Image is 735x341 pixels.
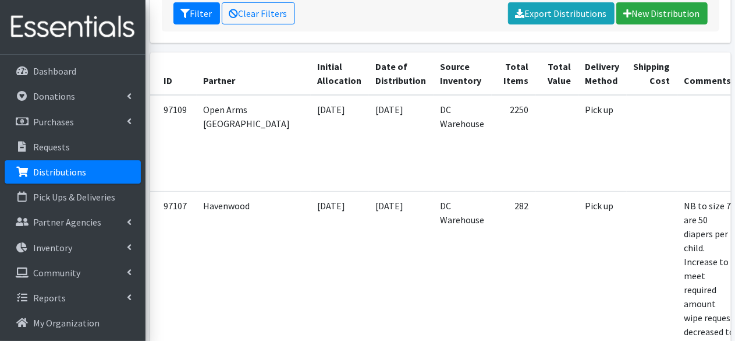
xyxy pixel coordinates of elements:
th: Date of Distribution [369,52,434,95]
p: Distributions [33,166,86,178]
th: Initial Allocation [311,52,369,95]
td: Pick up [578,95,627,192]
a: Export Distributions [508,2,615,24]
td: [DATE] [311,95,369,192]
p: Dashboard [33,65,76,77]
p: Partner Agencies [33,216,101,228]
a: Dashboard [5,59,141,83]
th: Shipping Cost [627,52,677,95]
p: Purchases [33,116,74,128]
th: ID [150,52,197,95]
p: Pick Ups & Deliveries [33,191,115,203]
td: 97109 [150,95,197,192]
a: Community [5,261,141,284]
th: Total Items [492,52,536,95]
th: Total Value [536,52,578,95]
a: Purchases [5,110,141,133]
a: Reports [5,286,141,310]
a: My Organization [5,311,141,335]
th: Partner [197,52,311,95]
p: Community [33,267,80,279]
th: Source Inventory [434,52,492,95]
a: Requests [5,135,141,159]
p: My Organization [33,317,100,329]
a: Donations [5,85,141,108]
img: HumanEssentials [5,8,141,47]
p: Requests [33,141,70,153]
a: Partner Agencies [5,210,141,234]
p: Inventory [33,242,72,254]
td: 2250 [492,95,536,192]
td: Open Arms [GEOGRAPHIC_DATA] [197,95,311,192]
p: Donations [33,90,75,102]
a: Pick Ups & Deliveries [5,185,141,209]
button: Filter [173,2,220,24]
td: DC Warehouse [434,95,492,192]
a: Inventory [5,236,141,259]
a: Distributions [5,160,141,184]
a: New Distribution [616,2,708,24]
a: Clear Filters [222,2,295,24]
p: Reports [33,292,66,304]
th: Delivery Method [578,52,627,95]
td: [DATE] [369,95,434,192]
